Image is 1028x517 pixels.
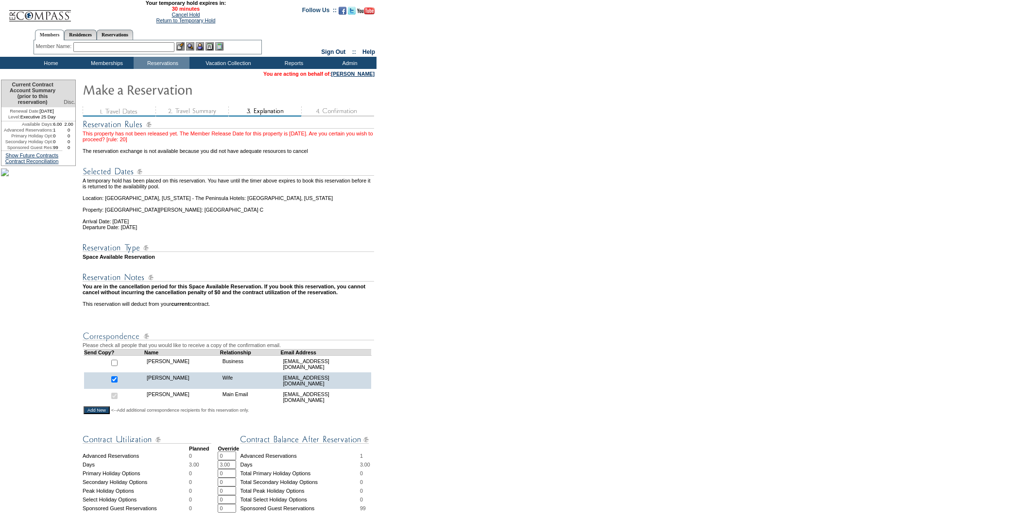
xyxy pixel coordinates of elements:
a: Members [35,30,65,40]
td: [EMAIL_ADDRESS][DOMAIN_NAME] [280,355,371,372]
a: Return to Temporary Hold [156,17,216,23]
td: Follow Us :: [302,6,337,17]
span: Renewal Date: [10,108,39,114]
td: Name [144,349,220,355]
a: Sign Out [321,49,345,55]
td: 1 [53,127,62,133]
td: Advanced Reservations [83,451,189,460]
span: 3.00 [360,462,370,467]
img: Contract Balance After Reservation [240,434,369,446]
a: Residences [64,30,97,40]
td: [PERSON_NAME] [144,389,220,405]
td: 0 [62,145,75,150]
span: Please check all people that you would like to receive a copy of the confirmation email. [83,342,281,348]
img: Contract Utilization [83,434,211,446]
b: current [171,301,189,307]
span: 0 [360,470,363,476]
td: 6.00 [53,121,62,127]
img: step3_state2.gif [228,106,301,117]
span: 0 [189,488,192,494]
span: 0 [189,470,192,476]
span: 30 minutes [76,6,295,12]
a: Show Future Contracts [5,152,58,158]
td: Admin [321,57,377,69]
td: Secondary Holiday Options [83,478,189,486]
img: step1_state3.gif [83,106,155,117]
span: 0 [189,453,192,459]
img: Impersonate [196,42,204,50]
td: Relationship [220,349,281,355]
td: 0 [62,127,75,133]
td: 99 [53,145,62,150]
a: Follow us on Twitter [348,10,356,16]
td: Wife [220,372,281,389]
td: Reservations [134,57,189,69]
td: 0 [62,133,75,139]
td: Send Copy? [84,349,145,355]
td: [EMAIL_ADDRESS][DOMAIN_NAME] [280,389,371,405]
td: Days [83,460,189,469]
span: 0 [360,497,363,502]
td: Space Available Reservation [83,254,376,260]
img: step2_state3.gif [155,106,228,117]
a: Reservations [97,30,133,40]
img: Reservation Notes [83,271,374,284]
td: Advanced Reservations [240,451,360,460]
td: Days [240,460,360,469]
a: Cancel Hold [171,12,200,17]
td: Total Primary Holiday Options [240,469,360,478]
td: Primary Holiday Opt: [1,133,53,139]
span: 0 [189,505,192,511]
strong: Override [218,446,239,451]
img: subTtlResRules.gif [83,118,374,131]
img: b_calculator.gif [215,42,223,50]
td: Peak Holiday Options [83,486,189,495]
span: 0 [189,497,192,502]
td: 0 [53,139,62,145]
input: Add New [84,406,110,414]
img: Reservation Dates [83,166,374,178]
img: View [186,42,194,50]
td: Business [220,355,281,372]
img: Kiawah_dest1_flower_test.jpg [1,168,9,176]
td: [PERSON_NAME] [144,372,220,389]
td: Reports [265,57,321,69]
td: Current Contract Account Summary (prior to this reservation) [1,80,62,107]
td: A temporary hold has been placed on this reservation. You have until the timer above expires to b... [83,178,376,189]
div: Member Name: [36,42,73,50]
span: 1 [360,453,363,459]
span: <--Add additional correspondence recipients for this reservation only. [111,407,249,413]
td: Total Select Holiday Options [240,495,360,504]
td: [PERSON_NAME] [144,355,220,372]
span: :: [352,49,356,55]
td: Location: [GEOGRAPHIC_DATA], [US_STATE] - The Peninsula Hotels: [GEOGRAPHIC_DATA], [US_STATE] [83,189,376,201]
td: Property: [GEOGRAPHIC_DATA][PERSON_NAME]: [GEOGRAPHIC_DATA] C [83,201,376,213]
td: Email Address [280,349,371,355]
img: Follow us on Twitter [348,7,356,15]
td: Sponsored Guest Reservations [83,504,189,513]
td: The reservation exchange is not available because you did not have adequate resources to cancel [83,142,376,154]
span: 0 [189,479,192,485]
td: Sponsored Guest Reservations [240,504,360,513]
td: This reservation will deduct from your contract. [83,301,376,307]
img: step4_state1.gif [301,106,374,117]
span: 3.00 [189,462,199,467]
a: Become our fan on Facebook [339,10,346,16]
a: Subscribe to our YouTube Channel [357,10,375,16]
span: 0 [360,488,363,494]
span: Disc. [64,99,75,105]
td: Select Holiday Options [83,495,189,504]
td: Available Days: [1,121,53,127]
img: Become our fan on Facebook [339,7,346,15]
img: Make Reservation [83,80,277,99]
div: This property has not been released yet. The Member Release Date for this property is [DATE]. Are... [83,131,376,142]
td: 0 [62,139,75,145]
span: You are acting on behalf of: [263,71,375,77]
img: Compass Home [8,2,71,22]
td: Home [22,57,78,69]
td: 0 [53,133,62,139]
td: 2.00 [62,121,75,127]
td: Primary Holiday Options [83,469,189,478]
a: Help [362,49,375,55]
span: 99 [360,505,366,511]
